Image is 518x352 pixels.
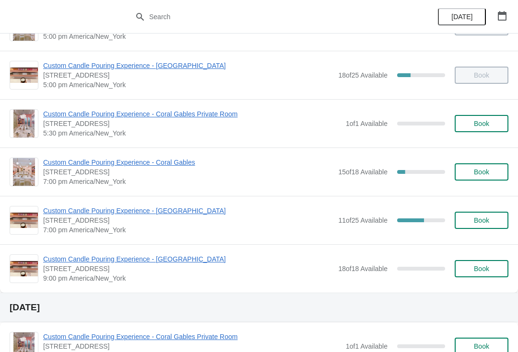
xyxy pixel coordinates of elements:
img: Custom Candle Pouring Experience - Coral Gables | 154 Giralda Avenue, Coral Gables, FL, USA | 7:0... [13,158,35,186]
span: 5:00 pm America/New_York [43,80,333,90]
span: Book [474,120,489,127]
img: Custom Candle Pouring Experience - Fort Lauderdale | 914 East Las Olas Boulevard, Fort Lauderdale... [10,68,38,83]
span: Custom Candle Pouring Experience - [GEOGRAPHIC_DATA] [43,254,333,264]
span: 11 of 25 Available [338,216,388,224]
span: Book [474,342,489,350]
span: 5:30 pm America/New_York [43,128,341,138]
span: 18 of 18 Available [338,265,388,273]
span: 18 of 25 Available [338,71,388,79]
button: [DATE] [438,8,486,25]
span: 15 of 18 Available [338,168,388,176]
span: 7:00 pm America/New_York [43,177,333,186]
button: Book [455,163,508,181]
span: [STREET_ADDRESS] [43,119,341,128]
h2: [DATE] [10,303,508,312]
button: Book [455,212,508,229]
img: Custom Candle Pouring Experience - Fort Lauderdale | 914 East Las Olas Boulevard, Fort Lauderdale... [10,213,38,228]
button: Book [455,260,508,277]
span: Custom Candle Pouring Experience - Coral Gables [43,158,333,167]
span: [STREET_ADDRESS] [43,216,333,225]
span: [STREET_ADDRESS] [43,341,341,351]
span: [STREET_ADDRESS] [43,167,333,177]
span: Book [474,168,489,176]
img: Custom Candle Pouring Experience - Coral Gables Private Room | 154 Giralda Avenue, Coral Gables, ... [13,110,35,137]
span: 1 of 1 Available [346,120,388,127]
span: Custom Candle Pouring Experience - Coral Gables Private Room [43,109,341,119]
span: 5:00 pm America/New_York [43,32,333,41]
input: Search [149,8,388,25]
span: [DATE] [451,13,472,21]
span: 1 of 1 Available [346,342,388,350]
span: 9:00 pm America/New_York [43,273,333,283]
span: [STREET_ADDRESS] [43,70,333,80]
button: Book [455,115,508,132]
span: [STREET_ADDRESS] [43,264,333,273]
span: Book [474,216,489,224]
span: 7:00 pm America/New_York [43,225,333,235]
span: Custom Candle Pouring Experience - [GEOGRAPHIC_DATA] [43,206,333,216]
span: Custom Candle Pouring Experience - [GEOGRAPHIC_DATA] [43,61,333,70]
img: Custom Candle Pouring Experience - Fort Lauderdale | 914 East Las Olas Boulevard, Fort Lauderdale... [10,261,38,277]
span: Book [474,265,489,273]
span: Custom Candle Pouring Experience - Coral Gables Private Room [43,332,341,341]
